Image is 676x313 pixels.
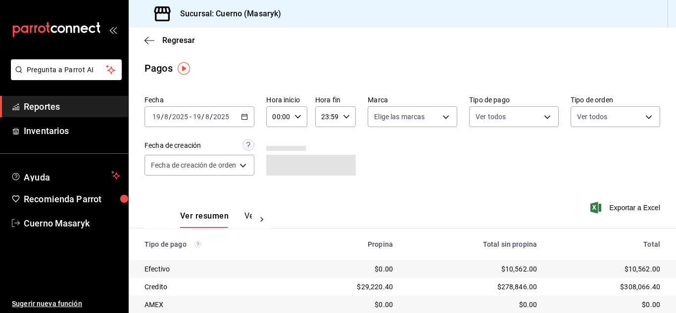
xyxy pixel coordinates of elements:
[178,62,190,75] img: Tooltip marker
[571,96,660,103] label: Tipo de orden
[244,211,282,228] button: Ver pagos
[302,264,393,274] div: $0.00
[145,140,201,151] div: Fecha de creación
[553,264,660,274] div: $10,562.00
[12,299,120,309] span: Sugerir nueva función
[24,217,120,230] span: Cuerno Masaryk
[180,211,229,228] button: Ver resumen
[145,282,287,292] div: Credito
[476,112,506,122] span: Ver todos
[193,113,201,121] input: --
[169,113,172,121] span: /
[145,264,287,274] div: Efectivo
[368,96,457,103] label: Marca
[145,240,287,248] div: Tipo de pago
[24,170,107,181] span: Ayuda
[213,113,230,121] input: ----
[553,300,660,310] div: $0.00
[409,264,537,274] div: $10,562.00
[302,240,393,248] div: Propina
[24,124,120,137] span: Inventarios
[205,113,210,121] input: --
[11,59,122,80] button: Pregunta a Parrot AI
[151,160,236,170] span: Fecha de creación de orden
[145,96,254,103] label: Fecha
[152,113,161,121] input: --
[553,240,660,248] div: Total
[315,96,356,103] label: Hora fin
[194,241,201,248] svg: Los pagos realizados con Pay y otras terminales son montos brutos.
[27,65,106,75] span: Pregunta a Parrot AI
[577,112,607,122] span: Ver todos
[161,113,164,121] span: /
[409,240,537,248] div: Total sin propina
[172,113,189,121] input: ----
[190,113,192,121] span: -
[201,113,204,121] span: /
[302,282,393,292] div: $29,220.40
[553,282,660,292] div: $308,066.40
[145,61,173,76] div: Pagos
[162,36,195,45] span: Regresar
[24,192,120,206] span: Recomienda Parrot
[145,36,195,45] button: Regresar
[164,113,169,121] input: --
[374,112,425,122] span: Elige las marcas
[409,300,537,310] div: $0.00
[180,211,252,228] div: navigation tabs
[266,96,307,103] label: Hora inicio
[109,26,117,34] button: open_drawer_menu
[210,113,213,121] span: /
[302,300,393,310] div: $0.00
[7,72,122,82] a: Pregunta a Parrot AI
[469,96,559,103] label: Tipo de pago
[592,202,660,214] button: Exportar a Excel
[409,282,537,292] div: $278,846.00
[24,100,120,113] span: Reportes
[145,300,287,310] div: AMEX
[172,8,281,20] h3: Sucursal: Cuerno (Masaryk)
